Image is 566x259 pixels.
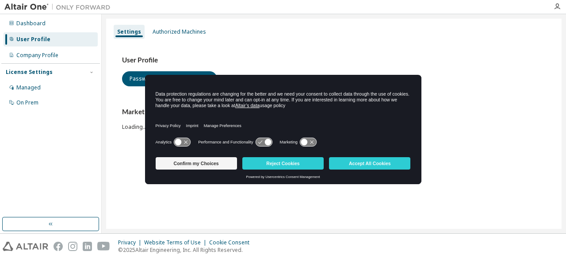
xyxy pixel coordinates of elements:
[122,108,546,130] div: Loading...
[118,239,144,246] div: Privacy
[97,242,110,251] img: youtube.svg
[16,84,41,91] div: Managed
[68,242,77,251] img: instagram.svg
[16,36,50,43] div: User Profile
[4,3,115,12] img: Altair One
[3,242,48,251] img: altair_logo.svg
[16,99,38,106] div: On Prem
[54,242,63,251] img: facebook.svg
[122,71,217,86] button: Password and Security Settings
[122,108,546,116] h3: Marketing Preferences
[153,28,206,35] div: Authorized Machines
[16,20,46,27] div: Dashboard
[83,242,92,251] img: linkedin.svg
[209,239,255,246] div: Cookie Consent
[117,28,141,35] div: Settings
[118,246,255,254] p: © 2025 Altair Engineering, Inc. All Rights Reserved.
[16,52,58,59] div: Company Profile
[6,69,53,76] div: License Settings
[144,239,209,246] div: Website Terms of Use
[122,56,546,65] h3: User Profile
